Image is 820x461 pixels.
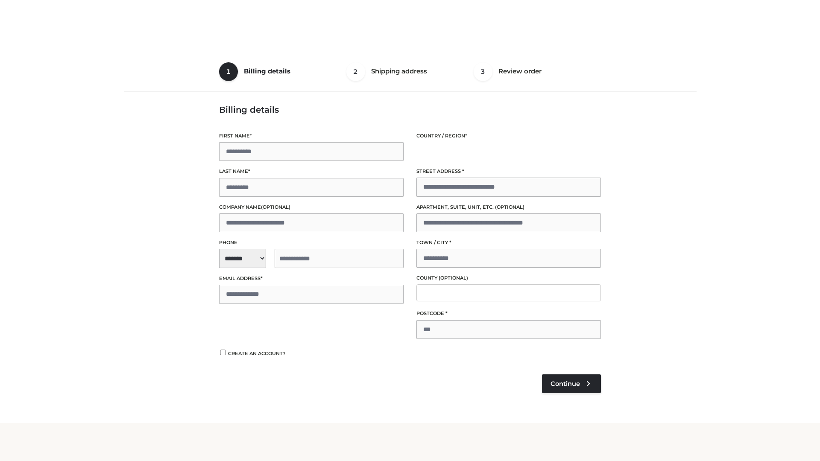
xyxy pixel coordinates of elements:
[261,204,290,210] span: (optional)
[495,204,524,210] span: (optional)
[542,374,601,393] a: Continue
[219,274,404,283] label: Email address
[416,203,601,211] label: Apartment, suite, unit, etc.
[416,167,601,175] label: Street address
[219,105,601,115] h3: Billing details
[439,275,468,281] span: (optional)
[219,239,404,247] label: Phone
[416,239,601,247] label: Town / City
[416,309,601,318] label: Postcode
[228,350,286,356] span: Create an account?
[219,203,404,211] label: Company name
[219,132,404,140] label: First name
[551,380,580,388] span: Continue
[416,274,601,282] label: County
[219,350,227,355] input: Create an account?
[416,132,601,140] label: Country / Region
[219,167,404,175] label: Last name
